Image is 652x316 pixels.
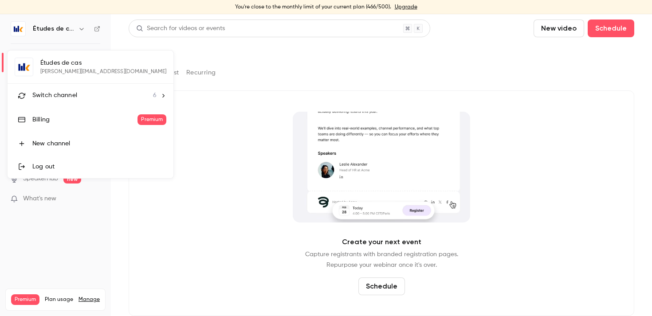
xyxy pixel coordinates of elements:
[137,114,166,125] span: Premium
[32,139,166,148] div: New channel
[32,162,166,171] div: Log out
[32,115,137,124] div: Billing
[153,91,157,100] span: 6
[32,91,77,100] span: Switch channel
